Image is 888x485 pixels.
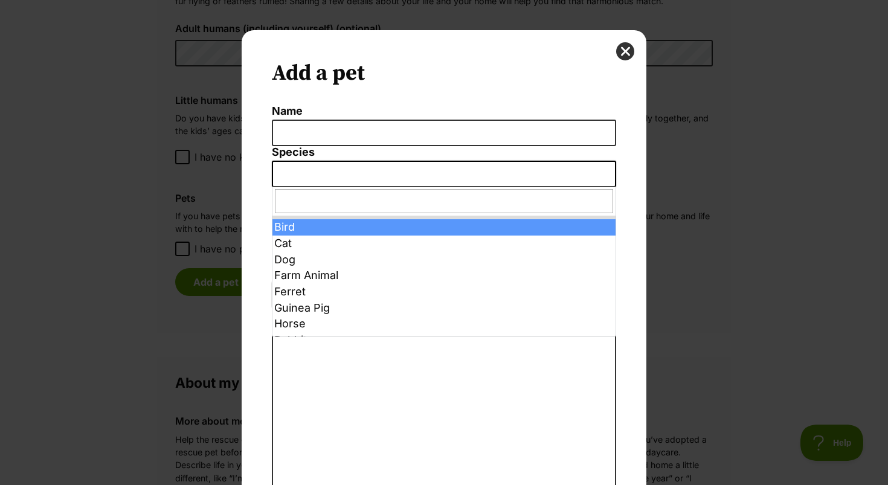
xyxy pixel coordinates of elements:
li: Guinea Pig [272,300,616,316]
label: Species [272,146,616,159]
h2: Add a pet [272,60,616,87]
li: Dog [272,252,616,268]
li: Bird [272,219,616,236]
li: Cat [272,236,616,252]
label: Name [272,105,616,118]
li: Farm Animal [272,268,616,284]
li: Horse [272,316,616,332]
li: Rabbit [272,332,616,348]
button: close [616,42,634,60]
li: Ferret [272,284,616,300]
